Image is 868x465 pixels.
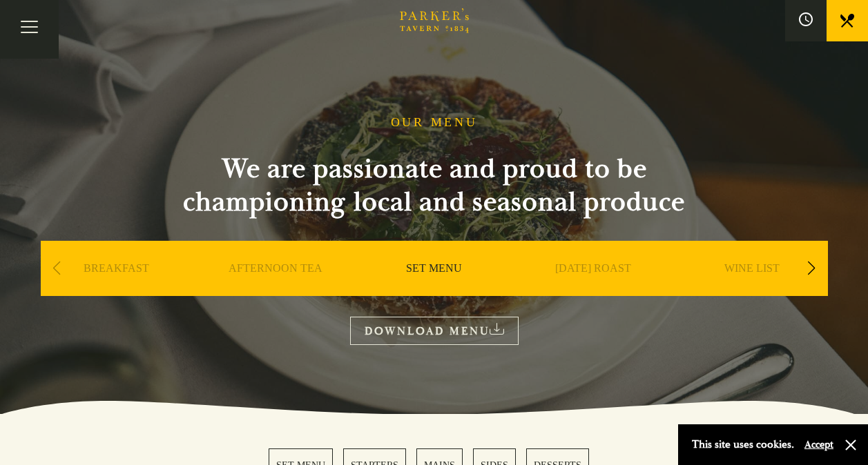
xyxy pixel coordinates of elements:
a: SET MENU [406,261,462,317]
a: BREAKFAST [84,261,149,317]
div: 2 / 9 [200,241,351,337]
a: DOWNLOAD MENU [350,317,519,345]
p: This site uses cookies. [692,435,794,455]
a: [DATE] ROAST [555,261,631,317]
h1: OUR MENU [391,115,478,130]
a: AFTERNOON TEA [229,261,322,317]
a: WINE LIST [724,261,780,317]
button: Close and accept [844,438,858,452]
h2: We are passionate and proud to be championing local and seasonal produce [158,152,711,219]
div: 3 / 9 [358,241,510,337]
div: Next slide [802,253,821,284]
div: 1 / 9 [41,241,193,337]
div: Previous slide [48,253,66,284]
div: 4 / 9 [517,241,669,337]
div: 5 / 9 [676,241,828,337]
button: Accept [804,438,833,451]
